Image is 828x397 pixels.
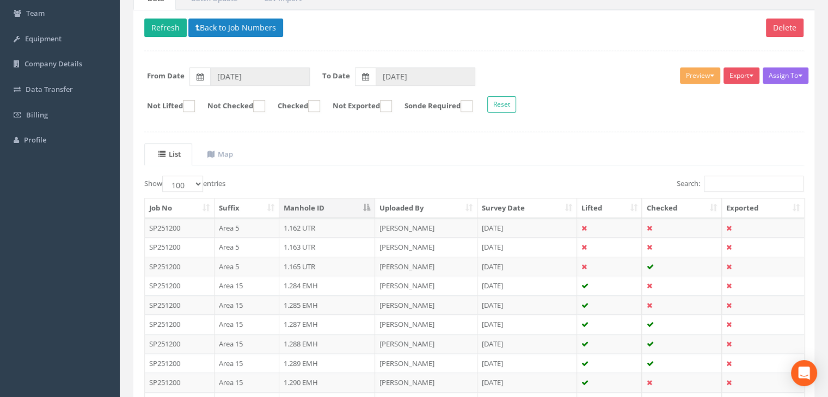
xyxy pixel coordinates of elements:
td: [PERSON_NAME] [375,334,477,353]
label: Not Checked [197,100,265,112]
select: Showentries [162,176,203,192]
td: Area 5 [214,218,279,238]
th: Job No: activate to sort column ascending [145,199,214,218]
td: SP251200 [145,276,214,295]
th: Checked: activate to sort column ascending [642,199,722,218]
uib-tab-heading: List [158,149,181,159]
button: Reset [487,96,516,113]
td: [PERSON_NAME] [375,314,477,334]
td: SP251200 [145,237,214,257]
td: Area 15 [214,353,279,373]
th: Survey Date: activate to sort column ascending [477,199,577,218]
input: From Date [210,67,310,86]
td: SP251200 [145,257,214,276]
td: [DATE] [477,237,577,257]
button: Back to Job Numbers [188,18,283,37]
td: [PERSON_NAME] [375,257,477,276]
th: Exported: activate to sort column ascending [722,199,804,218]
td: [DATE] [477,257,577,276]
label: Checked [267,100,320,112]
td: SP251200 [145,295,214,315]
th: Suffix: activate to sort column ascending [214,199,279,218]
td: 1.284 EMH [279,276,376,295]
td: 1.163 UTR [279,237,376,257]
td: [DATE] [477,373,577,392]
td: [DATE] [477,314,577,334]
input: Search: [704,176,804,192]
td: [PERSON_NAME] [375,218,477,238]
td: 1.287 EMH [279,314,376,334]
td: 1.285 EMH [279,295,376,315]
td: 1.290 EMH [279,373,376,392]
span: Profile [24,135,46,145]
td: Area 15 [214,373,279,392]
td: SP251200 [145,353,214,373]
td: [PERSON_NAME] [375,373,477,392]
th: Lifted: activate to sort column ascending [577,199,642,218]
td: Area 15 [214,295,279,315]
td: 1.289 EMH [279,353,376,373]
td: [PERSON_NAME] [375,353,477,373]
td: [DATE] [477,295,577,315]
td: 1.165 UTR [279,257,376,276]
label: Search: [677,176,804,192]
label: To Date [322,71,350,81]
button: Preview [680,67,720,84]
a: List [144,143,192,165]
span: Billing [26,110,48,120]
div: Open Intercom Messenger [791,360,817,386]
button: Assign To [763,67,808,84]
span: Team [26,8,45,18]
td: Area 15 [214,276,279,295]
label: Show entries [144,176,225,192]
label: From Date [147,71,185,81]
button: Export [723,67,759,84]
td: [PERSON_NAME] [375,276,477,295]
td: SP251200 [145,314,214,334]
td: [PERSON_NAME] [375,295,477,315]
label: Sonde Required [394,100,473,112]
td: SP251200 [145,334,214,353]
td: SP251200 [145,373,214,392]
span: Company Details [24,59,82,69]
td: [DATE] [477,276,577,295]
label: Not Exported [322,100,392,112]
span: Data Transfer [26,84,73,94]
td: [DATE] [477,353,577,373]
a: Map [193,143,244,165]
uib-tab-heading: Map [207,149,233,159]
th: Manhole ID: activate to sort column descending [279,199,376,218]
td: 1.288 EMH [279,334,376,353]
td: Area 5 [214,257,279,276]
td: SP251200 [145,218,214,238]
th: Uploaded By: activate to sort column ascending [375,199,477,218]
td: Area 15 [214,314,279,334]
td: Area 15 [214,334,279,353]
td: [PERSON_NAME] [375,237,477,257]
td: 1.162 UTR [279,218,376,238]
td: Area 5 [214,237,279,257]
span: Equipment [25,34,62,44]
label: Not Lifted [136,100,195,112]
td: [DATE] [477,334,577,353]
input: To Date [376,67,475,86]
td: [DATE] [477,218,577,238]
button: Refresh [144,18,187,37]
button: Delete [766,18,804,37]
